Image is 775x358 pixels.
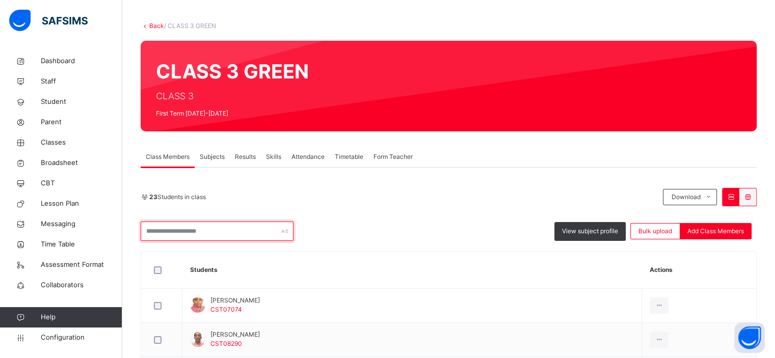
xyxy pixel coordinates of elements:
[266,152,281,161] span: Skills
[41,76,122,87] span: Staff
[41,199,122,209] span: Lesson Plan
[149,22,164,30] a: Back
[164,22,216,30] span: / CLASS 3 GREEN
[41,333,122,343] span: Configuration
[373,152,413,161] span: Form Teacher
[149,193,157,201] b: 23
[41,158,122,168] span: Broadsheet
[41,260,122,270] span: Assessment Format
[638,227,672,236] span: Bulk upload
[182,252,642,289] th: Students
[41,56,122,66] span: Dashboard
[687,227,744,236] span: Add Class Members
[210,330,260,339] span: [PERSON_NAME]
[41,280,122,290] span: Collaborators
[41,137,122,148] span: Classes
[200,152,225,161] span: Subjects
[41,219,122,229] span: Messaging
[41,97,122,107] span: Student
[210,340,242,347] span: CST08290
[335,152,363,161] span: Timetable
[671,192,700,202] span: Download
[642,252,756,289] th: Actions
[41,239,122,250] span: Time Table
[210,306,242,313] span: CST07074
[149,192,206,202] span: Students in class
[9,10,88,31] img: safsims
[734,322,765,353] button: Open asap
[235,152,256,161] span: Results
[41,312,122,322] span: Help
[210,296,260,305] span: [PERSON_NAME]
[41,178,122,188] span: CBT
[291,152,325,161] span: Attendance
[41,117,122,127] span: Parent
[562,227,618,236] span: View subject profile
[146,152,190,161] span: Class Members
